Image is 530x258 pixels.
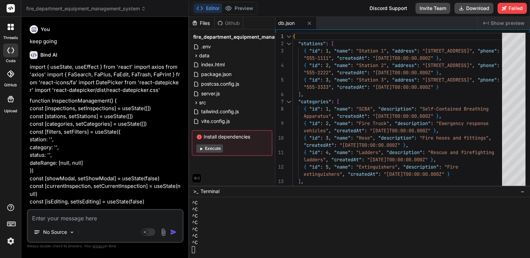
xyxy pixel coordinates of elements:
div: 10 [275,134,284,142]
span: ^C [192,220,198,226]
span: "name" [334,62,351,68]
span: , [373,135,375,141]
span: "createdAt" [331,156,362,163]
span: 5 [326,164,328,170]
span: : [351,120,353,126]
span: , [472,48,475,54]
span: ^C [192,200,198,207]
button: Execute [196,144,223,153]
span: , [439,69,442,76]
span: [ [331,40,334,47]
span: : [431,120,433,126]
span: } [447,171,450,177]
span: "name" [334,164,351,170]
span: "createdAt" [348,171,378,177]
span: "address" [392,48,417,54]
span: : [320,135,323,141]
span: "[DATE]T00:00:00.000Z" [367,156,428,163]
span: : [439,164,442,170]
span: "description" [403,164,439,170]
span: : [414,106,417,112]
span: , [472,77,475,83]
span: ^C [192,213,198,220]
span: : [417,48,420,54]
span: − [521,188,524,195]
span: "name" [334,120,351,126]
span: { [304,164,306,170]
span: : [326,40,328,47]
button: Preview [222,3,256,13]
div: Files [189,20,214,27]
span: : [351,149,353,155]
span: ^C [192,240,198,246]
span: : [362,156,364,163]
span: , [386,77,389,83]
span: } [403,142,406,148]
span: Install dependencies [196,133,268,140]
span: { [304,77,306,83]
span: .env [200,42,212,51]
span: : [334,142,337,148]
span: , [331,113,334,119]
span: "Station 2" [356,62,386,68]
h6: You [41,26,50,33]
span: 2 [326,62,328,68]
span: , [331,84,334,90]
span: "[DATE]T00:00:00.000Z" [384,171,444,177]
span: tailwind.config.js [200,107,239,116]
span: , [397,164,400,170]
span: , [381,149,384,155]
span: 1 [326,48,328,54]
span: , [301,91,304,97]
span: { [304,62,306,68]
span: fire_department_equipment_management_system [193,34,312,40]
span: : [367,55,370,61]
span: : [417,62,420,68]
span: "Rescue and firefighting [428,149,494,155]
span: >_ [193,188,198,195]
div: 13 [275,178,284,185]
span: { [304,120,306,126]
span: "Extinguishers" [356,164,397,170]
span: "Fire Truck" [356,120,389,126]
button: Download [454,3,493,14]
span: : [422,149,425,155]
p: Always double-check its answers. Your in Bind [27,243,184,249]
span: : [367,113,370,119]
div: 9 [275,120,284,127]
span: : [320,149,323,155]
span: package.json [200,70,232,78]
span: : [364,127,367,134]
span: { [304,149,306,155]
span: extinguishers" [304,171,342,177]
label: GitHub [4,82,17,88]
span: 4 [326,149,328,155]
span: : [367,69,370,76]
button: − [519,186,526,197]
span: } [436,113,439,119]
span: [ [337,98,340,105]
span: ] [298,91,301,97]
span: : [417,77,420,83]
span: 3 [326,135,328,141]
span: "name" [334,106,351,112]
span: "Hose" [356,135,373,141]
span: "Station 1" [356,48,386,54]
span: : [378,171,381,177]
button: Editor [194,3,222,13]
span: { [293,33,295,39]
span: , [331,55,334,61]
span: "address" [392,77,417,83]
div: Click to collapse the range. [284,33,293,40]
span: vite.config.js [200,117,230,125]
span: "[STREET_ADDRESS]" [422,77,472,83]
span: db.json [278,20,295,27]
span: : [497,62,500,68]
span: ^C [192,227,198,233]
div: Click to collapse the range. [284,98,293,105]
span: "id" [309,149,320,155]
span: , [328,149,331,155]
span: , [406,142,409,148]
span: { [304,135,306,141]
span: , [328,164,331,170]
